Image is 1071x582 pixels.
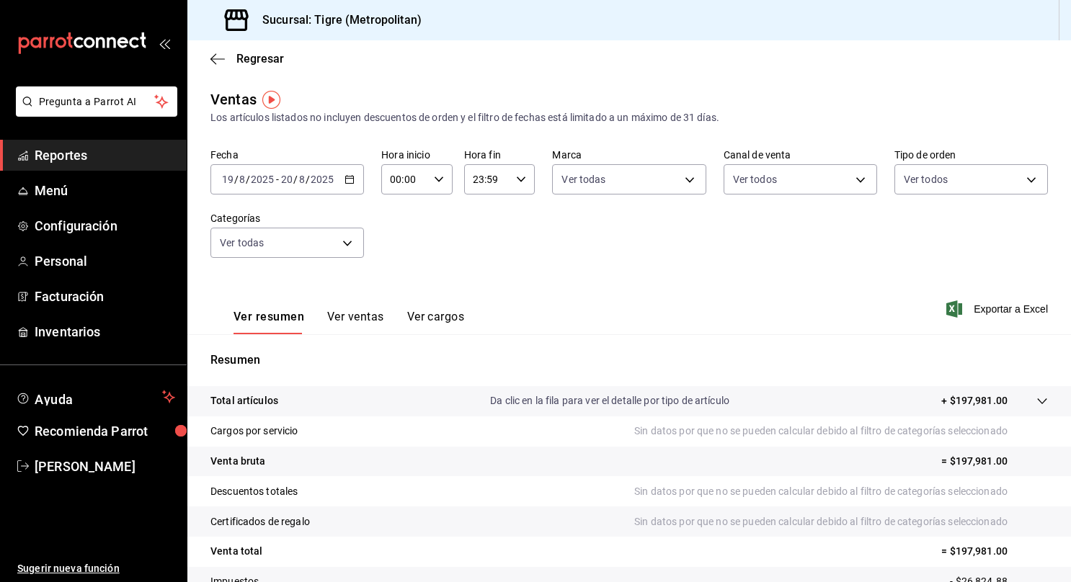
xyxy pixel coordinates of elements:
img: Tooltip marker [262,91,280,109]
span: Recomienda Parrot [35,421,175,441]
h3: Sucursal: Tigre (Metropolitan) [251,12,422,29]
button: Exportar a Excel [949,300,1048,318]
p: Sin datos por que no se pueden calcular debido al filtro de categorías seleccionado [634,514,1048,529]
button: Pregunta a Parrot AI [16,86,177,117]
span: Regresar [236,52,284,66]
a: Pregunta a Parrot AI [10,104,177,120]
button: Ver ventas [327,310,384,334]
p: = $197,981.00 [941,544,1048,559]
label: Marca [552,150,706,160]
span: - [276,174,279,185]
span: Facturación [35,287,175,306]
label: Hora inicio [381,150,453,160]
input: ---- [310,174,334,185]
span: Ver todos [904,172,948,187]
span: Menú [35,181,175,200]
p: + $197,981.00 [941,393,1008,408]
label: Categorías [210,213,364,223]
span: Ayuda [35,388,156,406]
span: Reportes [35,145,175,165]
p: Sin datos por que no se pueden calcular debido al filtro de categorías seleccionado [634,484,1048,499]
input: -- [298,174,306,185]
span: Ver todas [561,172,605,187]
span: Sugerir nueva función [17,561,175,576]
label: Canal de venta [724,150,877,160]
p: Venta bruta [210,454,265,469]
p: Sin datos por que no se pueden calcular debido al filtro de categorías seleccionado [634,424,1048,439]
span: Inventarios [35,322,175,341]
span: Configuración [35,216,175,236]
input: -- [239,174,246,185]
p: Total artículos [210,393,278,408]
label: Fecha [210,150,364,160]
input: -- [221,174,234,185]
span: / [234,174,239,185]
p: Venta total [210,544,262,559]
p: Certificados de regalo [210,514,310,529]
label: Tipo de orden [894,150,1048,160]
span: Personal [35,251,175,271]
span: Ver todos [733,172,777,187]
span: / [306,174,310,185]
p: Resumen [210,352,1048,369]
span: [PERSON_NAME] [35,457,175,476]
p: = $197,981.00 [941,454,1048,469]
p: Descuentos totales [210,484,298,499]
span: / [246,174,250,185]
span: Ver todas [220,236,264,250]
span: / [293,174,298,185]
span: Pregunta a Parrot AI [39,94,155,109]
p: Cargos por servicio [210,424,298,439]
label: Hora fin [464,150,535,160]
button: Regresar [210,52,284,66]
div: Los artículos listados no incluyen descuentos de orden y el filtro de fechas está limitado a un m... [210,110,1048,125]
input: -- [280,174,293,185]
button: Ver cargos [407,310,465,334]
button: Ver resumen [234,310,304,334]
p: Da clic en la fila para ver el detalle por tipo de artículo [490,393,729,408]
button: open_drawer_menu [159,37,170,49]
div: navigation tabs [234,310,464,334]
input: ---- [250,174,275,185]
div: Ventas [210,89,257,110]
